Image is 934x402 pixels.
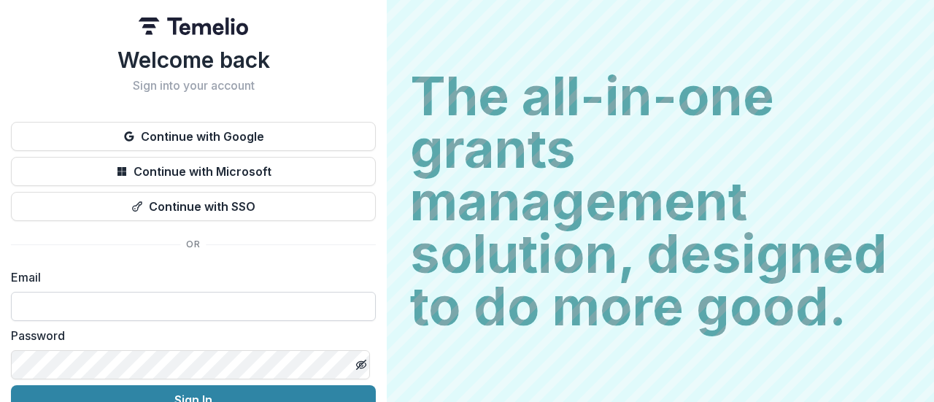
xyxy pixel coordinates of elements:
label: Email [11,268,367,286]
h2: Sign into your account [11,79,376,93]
label: Password [11,327,367,344]
h1: Welcome back [11,47,376,73]
button: Continue with Google [11,122,376,151]
button: Continue with Microsoft [11,157,376,186]
img: Temelio [139,18,248,35]
button: Continue with SSO [11,192,376,221]
button: Toggle password visibility [350,353,373,376]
